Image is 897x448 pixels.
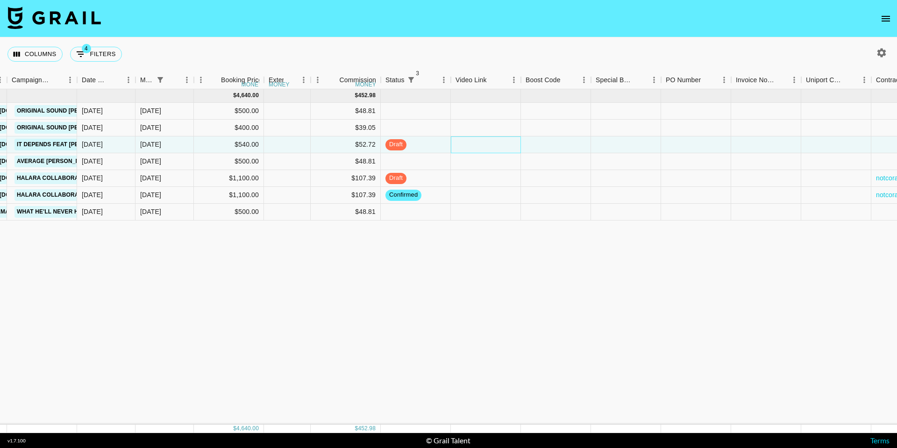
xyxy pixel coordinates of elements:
[82,173,103,183] div: 7/31/2025
[507,73,521,87] button: Menu
[14,122,119,134] a: original sound [PERSON_NAME]
[14,105,119,117] a: original sound [PERSON_NAME]
[108,73,121,86] button: Sort
[311,103,381,120] div: $48.81
[194,153,264,170] div: $500.00
[311,136,381,153] div: $52.72
[242,82,263,87] div: money
[666,71,701,89] div: PO Number
[82,106,103,115] div: 9/9/2025
[180,73,194,87] button: Menu
[284,73,297,86] button: Sort
[311,73,325,87] button: Menu
[385,174,406,183] span: draft
[194,170,264,187] div: $1,100.00
[731,71,801,89] div: Invoice Notes
[701,73,714,86] button: Sort
[140,71,154,89] div: Month Due
[526,71,561,89] div: Boost Code
[451,71,521,89] div: Video Link
[405,73,418,86] div: 3 active filters
[140,207,161,216] div: Sep '25
[82,207,103,216] div: 9/13/2025
[385,71,405,89] div: Status
[311,204,381,220] div: $48.81
[561,73,574,86] button: Sort
[14,156,171,167] a: Average [PERSON_NAME] & Plain [PERSON_NAME]
[311,153,381,170] div: $48.81
[140,190,161,199] div: Sep '25
[355,425,358,433] div: $
[806,71,844,89] div: Uniport Contact Email
[381,71,451,89] div: Status
[311,187,381,204] div: $107.39
[385,140,406,149] span: draft
[154,73,167,86] button: Show filters
[487,73,500,86] button: Sort
[591,71,661,89] div: Special Booking Type
[14,139,119,150] a: It Depends feat [PERSON_NAME]
[82,156,103,166] div: 9/11/2025
[339,71,376,89] div: Commission
[717,73,731,87] button: Menu
[297,73,311,87] button: Menu
[154,73,167,86] div: 1 active filter
[208,73,221,86] button: Sort
[7,7,101,29] img: Grail Talent
[358,425,376,433] div: 452.98
[82,71,108,89] div: Date Created
[857,73,871,87] button: Menu
[521,71,591,89] div: Boost Code
[236,92,259,100] div: 4,640.00
[63,73,77,87] button: Menu
[135,71,194,89] div: Month Due
[661,71,731,89] div: PO Number
[140,156,161,166] div: Sep '25
[14,206,142,218] a: What He'll Never Have [PERSON_NAME]
[194,187,264,204] div: $1,100.00
[140,140,161,149] div: Sep '25
[634,73,647,86] button: Sort
[70,47,122,62] button: Show filters
[233,425,236,433] div: $
[121,73,135,87] button: Menu
[194,103,264,120] div: $500.00
[870,436,890,445] a: Terms
[7,71,77,89] div: Campaign (Type)
[876,9,895,28] button: open drawer
[140,106,161,115] div: Sep '25
[236,425,259,433] div: 4,640.00
[7,47,63,62] button: Select columns
[140,173,161,183] div: Sep '25
[12,71,50,89] div: Campaign (Type)
[77,71,135,89] div: Date Created
[82,123,103,132] div: 9/9/2025
[456,71,487,89] div: Video Link
[801,71,871,89] div: Uniport Contact Email
[82,190,103,199] div: 7/31/2025
[14,189,94,201] a: Halara collaboration
[787,73,801,87] button: Menu
[269,82,290,87] div: money
[736,71,774,89] div: Invoice Notes
[50,73,63,86] button: Sort
[437,73,451,87] button: Menu
[326,73,339,86] button: Sort
[355,92,358,100] div: $
[774,73,787,86] button: Sort
[311,120,381,136] div: $39.05
[233,92,236,100] div: $
[405,73,418,86] button: Show filters
[577,73,591,87] button: Menu
[167,73,180,86] button: Sort
[82,140,103,149] div: 8/28/2025
[844,73,857,86] button: Sort
[311,170,381,187] div: $107.39
[14,172,94,184] a: Halara collaboration
[194,136,264,153] div: $540.00
[194,204,264,220] div: $500.00
[413,69,422,78] span: 3
[194,120,264,136] div: $400.00
[355,82,376,87] div: money
[221,71,262,89] div: Booking Price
